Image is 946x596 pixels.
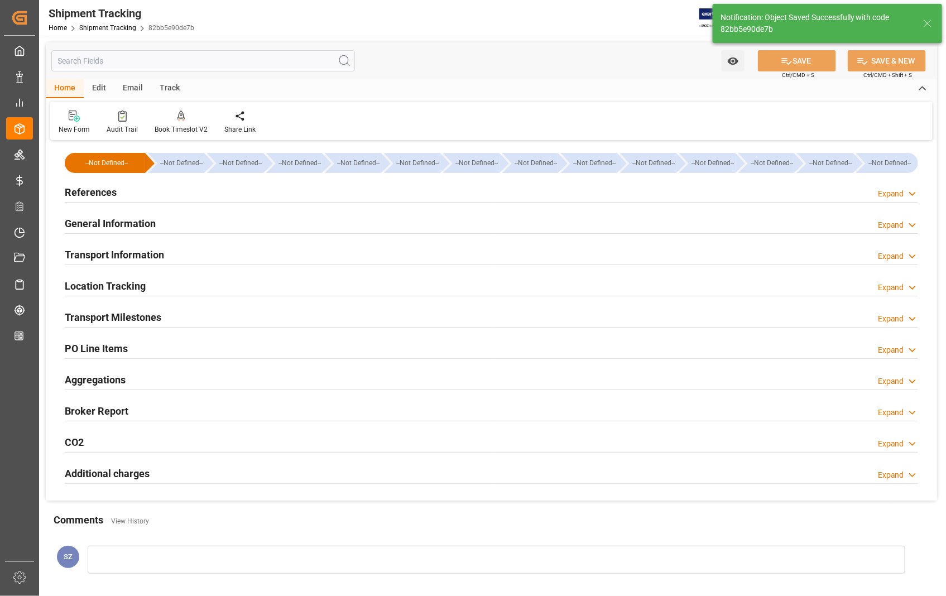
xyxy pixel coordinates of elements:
div: Expand [878,438,904,450]
div: Expand [878,188,904,200]
div: --Not Defined-- [325,153,381,173]
a: View History [111,517,149,525]
button: SAVE [758,50,836,71]
div: Email [114,79,151,98]
div: --Not Defined-- [679,153,736,173]
img: Exertis%20JAM%20-%20Email%20Logo.jpg_1722504956.jpg [699,8,738,28]
div: Share Link [224,124,256,134]
h2: Transport Information [65,247,164,262]
div: --Not Defined-- [750,153,795,173]
button: SAVE & NEW [848,50,926,71]
div: --Not Defined-- [513,153,559,173]
div: New Form [59,124,90,134]
h2: Transport Milestones [65,310,161,325]
span: Ctrl/CMD + Shift + S [863,71,913,79]
div: Expand [878,469,904,481]
div: --Not Defined-- [384,153,440,173]
div: Shipment Tracking [49,5,194,22]
div: --Not Defined-- [561,153,617,173]
div: --Not Defined-- [572,153,617,173]
div: --Not Defined-- [867,153,913,173]
div: --Not Defined-- [218,153,263,173]
h2: Aggregations [65,372,126,387]
div: --Not Defined-- [207,153,263,173]
div: Audit Trail [107,124,138,134]
div: --Not Defined-- [266,153,323,173]
div: --Not Defined-- [277,153,323,173]
div: Expand [878,407,904,419]
div: Book Timeslot V2 [155,124,208,134]
button: open menu [722,50,745,71]
div: Home [46,79,84,98]
div: --Not Defined-- [395,153,440,173]
h2: Comments [54,512,103,527]
div: --Not Defined-- [502,153,559,173]
div: Expand [878,376,904,387]
div: --Not Defined-- [797,153,853,173]
span: Ctrl/CMD + S [782,71,814,79]
span: SZ [64,552,73,561]
a: Home [49,24,67,32]
div: Expand [878,251,904,262]
div: --Not Defined-- [443,153,500,173]
div: --Not Defined-- [690,153,736,173]
div: --Not Defined-- [336,153,381,173]
div: Expand [878,313,904,325]
div: Notification: Object Saved Successfully with code 82bb5e90de7b [721,12,913,35]
h2: Location Tracking [65,278,146,294]
a: Shipment Tracking [79,24,136,32]
h2: References [65,185,117,200]
div: --Not Defined-- [631,153,676,173]
div: --Not Defined-- [454,153,500,173]
div: Track [151,79,188,98]
div: Expand [878,282,904,294]
h2: General Information [65,216,156,231]
div: Expand [878,219,904,231]
div: --Not Defined-- [738,153,795,173]
div: --Not Defined-- [76,153,137,173]
div: --Not Defined-- [65,153,145,173]
div: Edit [84,79,114,98]
div: Expand [878,344,904,356]
h2: CO2 [65,435,84,450]
div: --Not Defined-- [620,153,676,173]
div: --Not Defined-- [159,153,204,173]
div: --Not Defined-- [808,153,853,173]
div: --Not Defined-- [856,153,918,173]
h2: Additional charges [65,466,150,481]
h2: Broker Report [65,403,128,419]
input: Search Fields [51,50,355,71]
div: --Not Defined-- [148,153,204,173]
h2: PO Line Items [65,341,128,356]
